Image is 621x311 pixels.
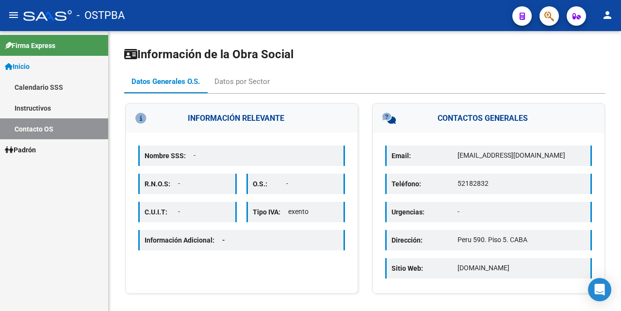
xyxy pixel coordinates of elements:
[286,179,339,189] p: -
[373,104,605,133] h3: CONTACTOS GENERALES
[145,150,194,161] p: Nombre SSS:
[124,47,605,62] h1: Información de la Obra Social
[458,179,586,189] p: 52182832
[458,263,586,273] p: [DOMAIN_NAME]
[5,40,55,51] span: Firma Express
[145,235,233,246] p: Información Adicional:
[77,5,125,26] span: - OSTPBA
[5,145,36,155] span: Padrón
[253,207,288,217] p: Tipo IVA:
[5,61,30,72] span: Inicio
[392,150,458,161] p: Email:
[458,207,586,217] p: -
[178,179,230,189] p: -
[214,76,270,87] div: Datos por Sector
[458,235,586,245] p: Peru 590. Piso 5. CABA
[131,76,200,87] div: Datos Generales O.S.
[392,235,458,246] p: Dirección:
[458,150,586,161] p: [EMAIL_ADDRESS][DOMAIN_NAME]
[222,236,225,244] span: -
[392,179,458,189] p: Teléfono:
[145,179,178,189] p: R.N.O.S:
[602,9,613,21] mat-icon: person
[288,207,339,217] p: exento
[253,179,286,189] p: O.S.:
[392,263,458,274] p: Sitio Web:
[178,207,230,217] p: -
[588,278,611,301] div: Open Intercom Messenger
[145,207,178,217] p: C.U.I.T:
[8,9,19,21] mat-icon: menu
[126,104,358,133] h3: INFORMACIÓN RELEVANTE
[194,150,339,161] p: -
[392,207,458,217] p: Urgencias:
